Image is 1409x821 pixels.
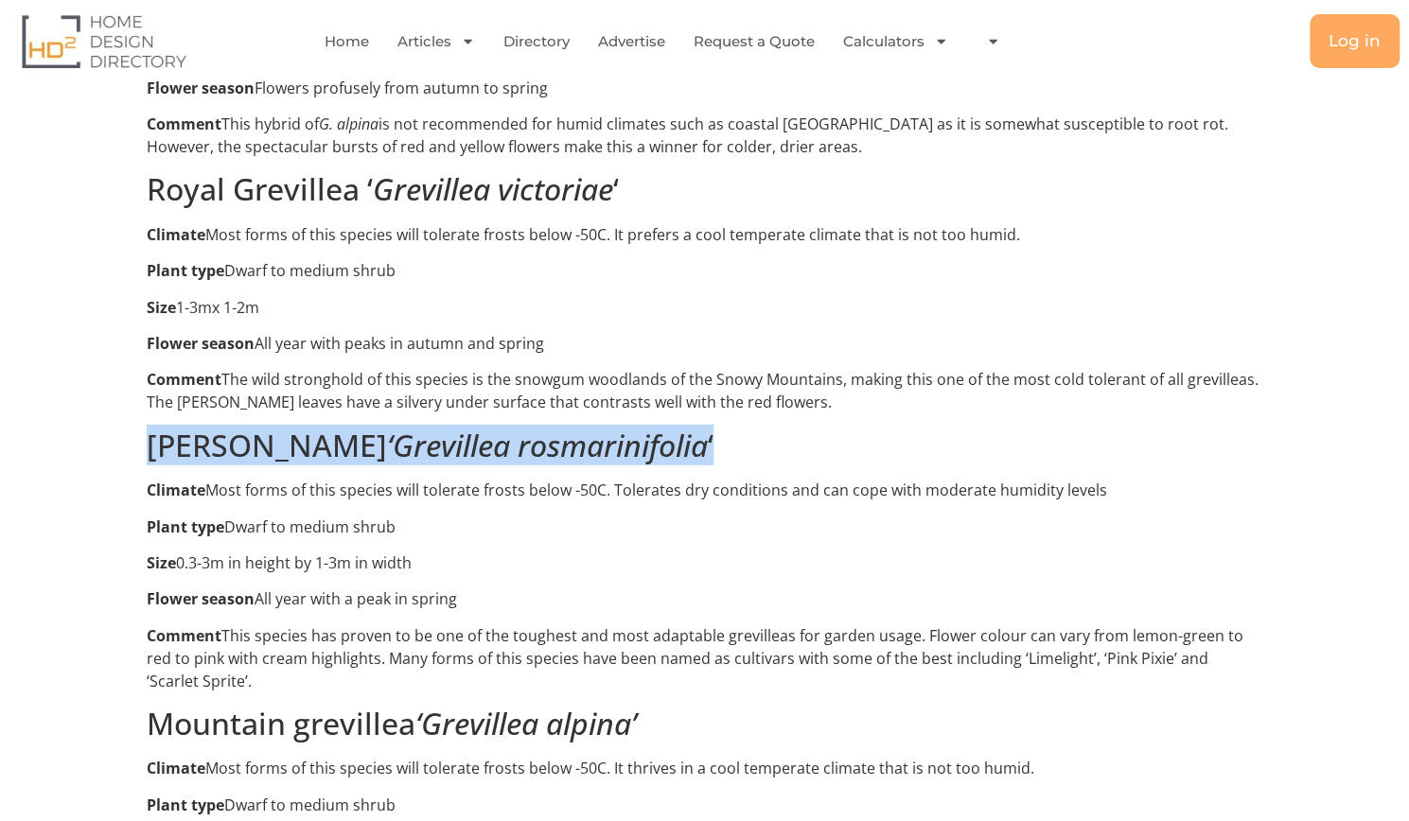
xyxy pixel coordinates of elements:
[373,168,613,209] em: Grevillea victoriae
[147,551,1263,574] p: 0.3-3m in height by 1-3m in width
[325,20,369,63] a: Home
[415,703,637,743] em: ‘Grevillea alpina’
[694,20,815,63] a: Request a Quote
[147,588,255,609] strong: Flower season
[147,259,1263,282] p: Dwarf to medium shrub
[147,171,1263,207] h2: Royal Grevillea ‘ ‘
[387,425,708,465] em: ‘Grevillea rosmarinifolia
[147,552,176,573] strong: Size
[147,78,255,98] strong: Flower season
[147,706,1263,742] h2: Mountain grevillea
[147,297,176,318] strong: Size
[147,428,1263,463] h2: [PERSON_NAME] ‘
[147,332,1263,355] p: All year with peaks in autumn and spring
[147,77,1263,99] p: Flowers profusely from autumn to spring
[147,296,1263,319] p: 1-3mx 1-2m
[147,758,205,778] strong: Climate
[843,20,948,63] a: Calculators
[147,333,255,354] strong: Flower season
[598,20,665,63] a: Advertise
[288,20,1052,63] nav: Menu
[503,20,570,63] a: Directory
[147,224,205,245] strong: Climate
[319,114,379,134] em: G. alpina
[147,515,1263,538] p: Dwarf to medium shrub
[147,587,1263,610] p: All year with a peak in spring
[147,757,1263,779] p: Most forms of this species will tolerate frosts below -50C. It thrives in a cool temperate climat...
[397,20,475,63] a: Articles
[147,795,224,815] strong: Plant type
[147,480,205,500] strong: Climate
[147,223,1263,246] p: Most forms of this species will tolerate frosts below -50C. It prefers a cool temperate climate t...
[1329,33,1381,49] span: Log in
[147,794,1263,816] p: Dwarf to medium shrub
[147,479,1263,501] p: Most forms of this species will tolerate frosts below -50C. Tolerates dry conditions and can cope...
[147,624,1263,692] p: This species has proven to be one of the toughest and most adaptable grevilleas for garden usage....
[147,260,224,281] strong: Plant type
[147,114,221,134] strong: Comment
[147,369,221,390] strong: Comment
[1310,14,1400,68] a: Log in
[147,113,1263,158] p: This hybrid of is not recommended for humid climates such as coastal [GEOGRAPHIC_DATA] as it is s...
[147,625,221,646] strong: Comment
[147,368,1263,413] p: The wild stronghold of this species is the snowgum woodlands of the Snowy Mountains, making this ...
[147,516,224,537] strong: Plant type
